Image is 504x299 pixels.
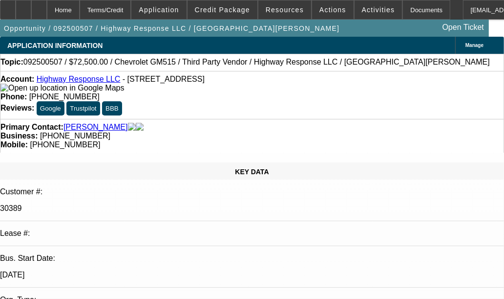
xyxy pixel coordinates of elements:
strong: Phone: [0,92,27,101]
strong: Topic: [0,58,23,67]
span: Manage [465,43,483,48]
button: BBB [102,101,122,115]
button: Google [37,101,64,115]
span: Application [139,6,179,14]
span: APPLICATION INFORMATION [7,42,103,49]
span: [PHONE_NUMBER] [30,140,100,149]
button: Activities [355,0,402,19]
strong: Business: [0,132,38,140]
span: 092500507 / $72,500.00 / Chevrolet GM515 / Third Party Vendor / Highway Response LLC / [GEOGRAPHI... [23,58,490,67]
span: Resources [266,6,304,14]
span: Activities [362,6,395,14]
span: [PHONE_NUMBER] [40,132,110,140]
a: Highway Response LLC [37,75,121,83]
strong: Reviews: [0,104,34,112]
strong: Primary Contact: [0,123,63,132]
a: Open Ticket [439,19,488,36]
span: Opportunity / 092500507 / Highway Response LLC / [GEOGRAPHIC_DATA][PERSON_NAME] [4,24,339,32]
button: Trustpilot [66,101,100,115]
span: [PHONE_NUMBER] [29,92,100,101]
strong: Account: [0,75,34,83]
button: Resources [258,0,311,19]
img: facebook-icon.png [128,123,136,132]
span: Credit Package [195,6,250,14]
img: linkedin-icon.png [136,123,144,132]
span: Actions [319,6,346,14]
span: - [STREET_ADDRESS] [123,75,205,83]
img: Open up location in Google Maps [0,84,124,92]
a: View Google Maps [0,84,124,92]
button: Actions [312,0,354,19]
span: KEY DATA [235,168,269,176]
button: Application [131,0,186,19]
strong: Mobile: [0,140,28,149]
a: [PERSON_NAME] [63,123,128,132]
button: Credit Package [188,0,257,19]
